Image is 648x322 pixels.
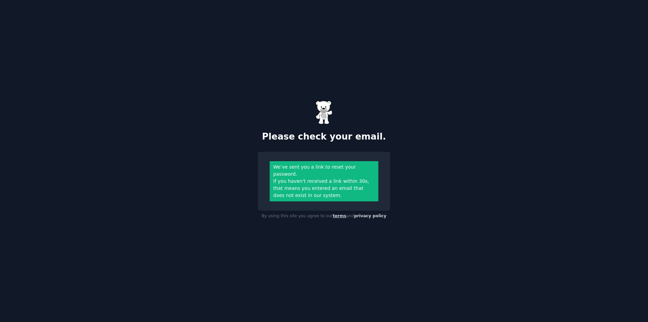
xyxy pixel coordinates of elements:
a: terms [333,214,346,218]
div: If you haven't received a link within 30s, that means you entered an email that does not exist in... [273,178,375,199]
div: We’ve sent you a link to reset your password. [273,164,375,178]
div: By using this site you agree to our and [258,211,390,222]
h2: Please check your email. [258,131,390,142]
a: privacy policy [354,214,386,218]
img: Gummy Bear [316,101,332,124]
